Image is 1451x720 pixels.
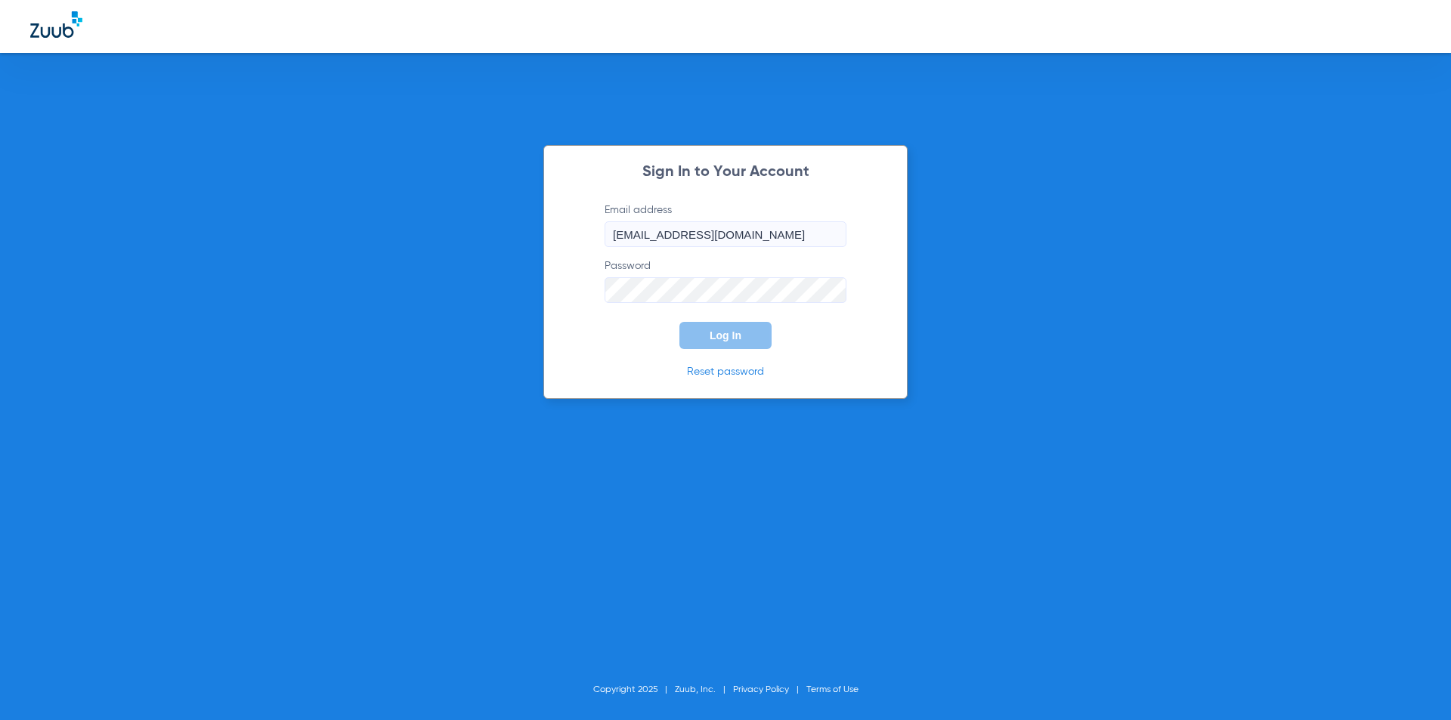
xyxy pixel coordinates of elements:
[605,277,846,303] input: Password
[806,685,859,694] a: Terms of Use
[605,221,846,247] input: Email address
[593,682,675,697] li: Copyright 2025
[30,11,82,38] img: Zuub Logo
[605,258,846,303] label: Password
[710,329,741,341] span: Log In
[605,202,846,247] label: Email address
[675,682,733,697] li: Zuub, Inc.
[679,322,772,349] button: Log In
[687,366,764,377] a: Reset password
[733,685,789,694] a: Privacy Policy
[582,165,869,180] h2: Sign In to Your Account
